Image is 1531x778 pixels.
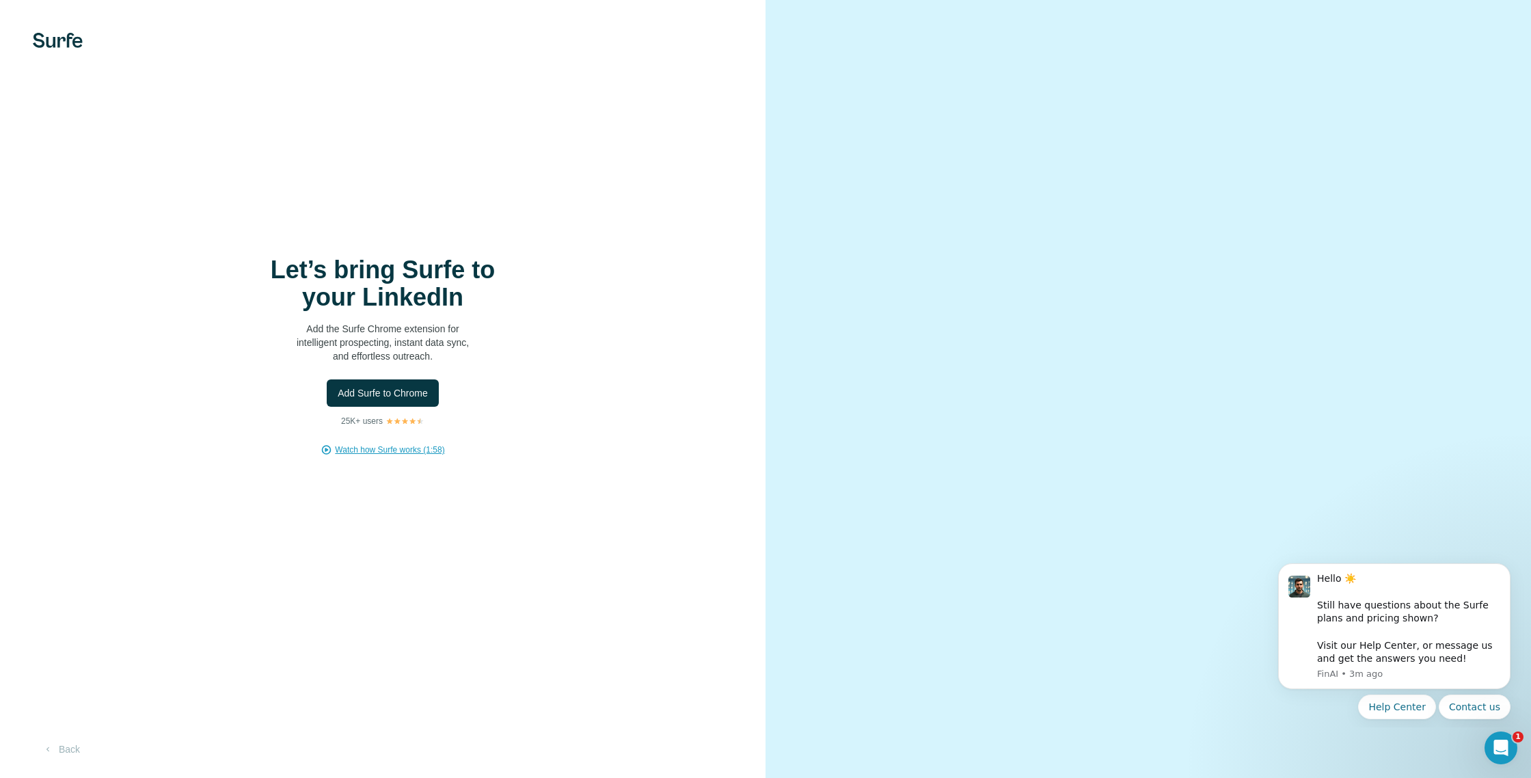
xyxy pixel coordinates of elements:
iframe: Intercom notifications message [1258,551,1531,727]
button: Watch how Surfe works (1:58) [335,444,444,456]
span: 1 [1513,732,1523,742]
p: 25K+ users [341,415,383,427]
p: Add the Surfe Chrome extension for intelligent prospecting, instant data sync, and effortless out... [246,322,519,363]
h1: Let’s bring Surfe to your LinkedIn [246,256,519,311]
img: Surfe's logo [33,33,83,48]
button: Back [33,737,90,762]
img: Rating Stars [385,417,424,425]
iframe: Intercom live chat [1485,732,1517,764]
span: Add Surfe to Chrome [338,386,428,400]
button: Add Surfe to Chrome [327,379,439,407]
